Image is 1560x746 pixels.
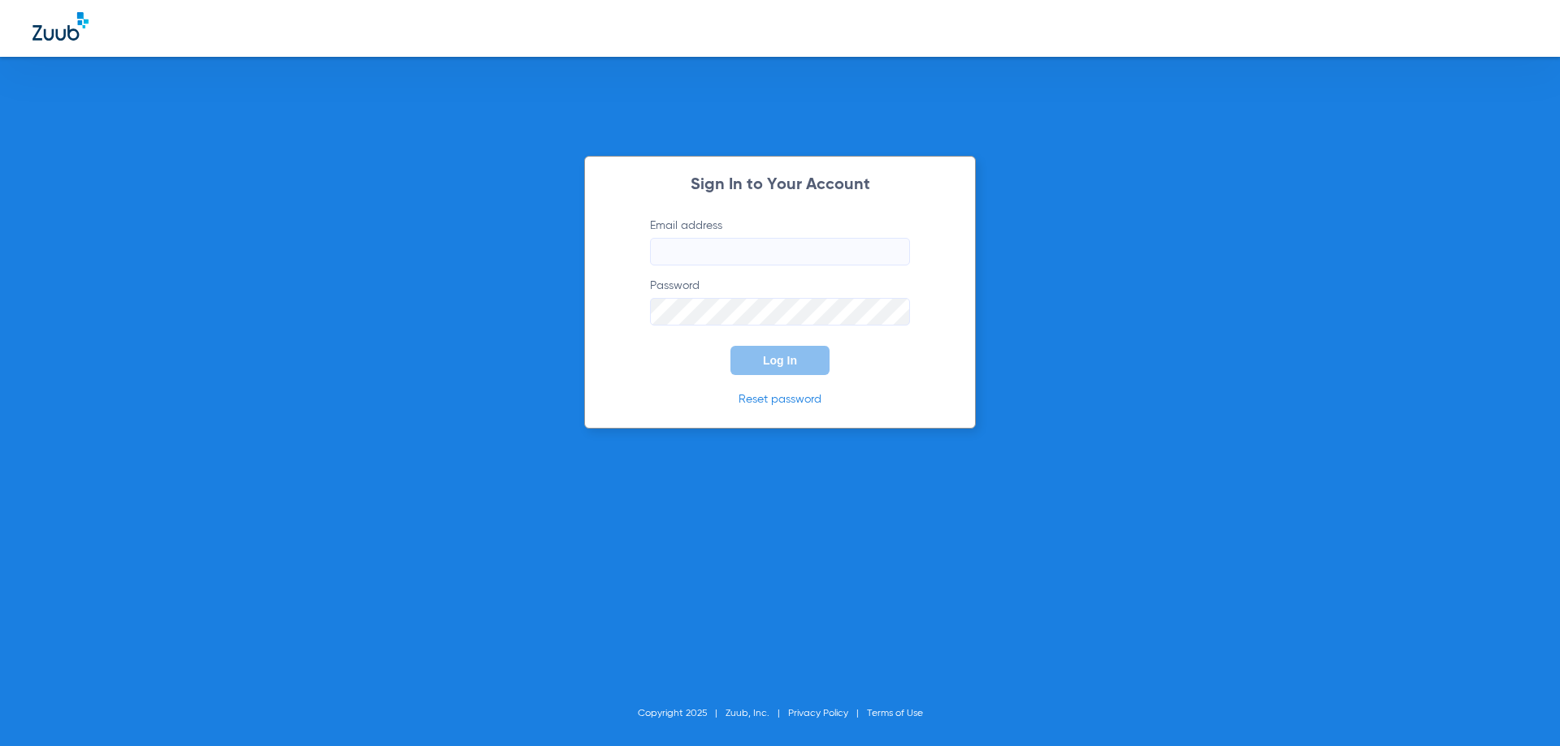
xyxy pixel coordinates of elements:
a: Privacy Policy [788,709,848,718]
label: Email address [650,218,910,265]
input: Email address [650,238,910,265]
span: Log In [763,354,797,367]
li: Zuub, Inc. [726,705,788,722]
iframe: Chat Widget [1479,668,1560,746]
img: Zuub Logo [32,12,89,41]
a: Reset password [739,394,821,405]
input: Password [650,298,910,326]
button: Log In [730,346,830,375]
a: Terms of Use [867,709,923,718]
h2: Sign In to Your Account [626,177,934,193]
label: Password [650,278,910,326]
li: Copyright 2025 [638,705,726,722]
